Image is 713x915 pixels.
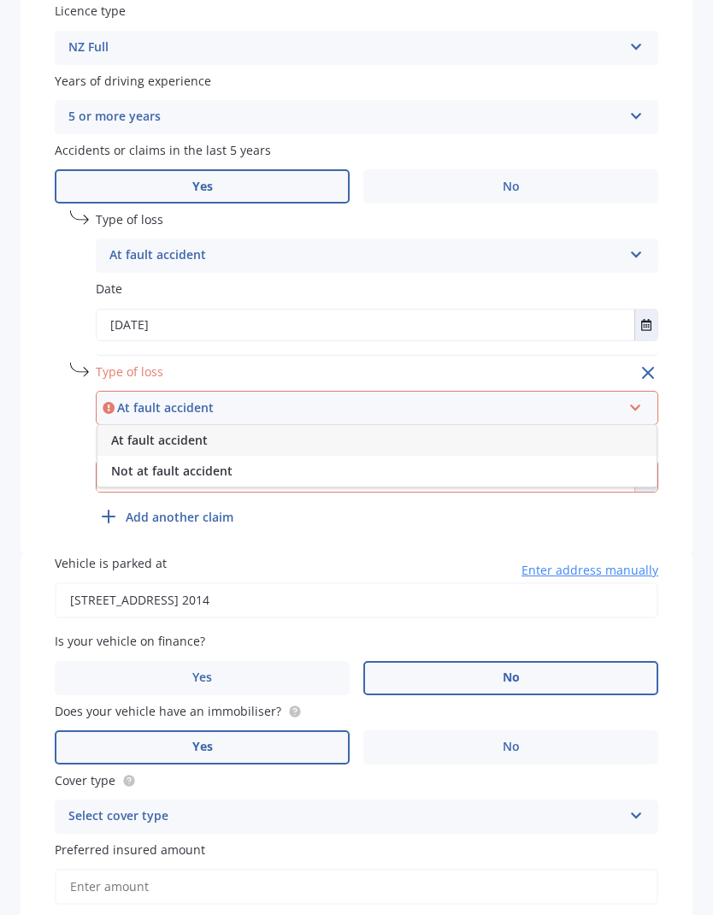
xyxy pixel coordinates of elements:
[55,73,211,89] span: Years of driving experience
[55,869,658,905] input: Enter amount
[68,38,622,58] div: NZ Full
[55,3,126,20] span: Licence type
[192,740,213,754] span: Yes
[68,806,622,827] div: Select cover type
[68,107,622,127] div: 5 or more years
[521,562,658,579] span: Enter address manually
[55,841,205,858] span: Preferred insured amount
[117,398,622,417] div: At fault accident
[503,740,520,754] span: No
[97,310,634,340] input: DD/MM/YYYY
[109,245,622,266] div: At fault accident
[55,634,205,650] span: Is your vehicle on finance?
[55,772,115,788] span: Cover type
[96,433,122,449] span: Date
[55,582,658,618] input: Enter address
[192,670,212,685] span: Yes
[126,508,233,526] b: Add another claim
[55,703,281,719] span: Does your vehicle have an immobiliser?
[96,363,163,380] span: Type of loss
[503,670,520,685] span: No
[192,180,213,194] span: Yes
[588,363,658,383] div: Remove
[55,555,167,571] span: Vehicle is parked at
[55,142,271,158] span: Accidents or claims in the last 5 years
[111,463,233,479] span: Not at fault accident
[96,211,163,227] span: Type of loss
[634,310,657,340] button: Select date
[503,180,520,194] span: No
[111,432,208,448] span: At fault accident
[96,281,122,298] span: Date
